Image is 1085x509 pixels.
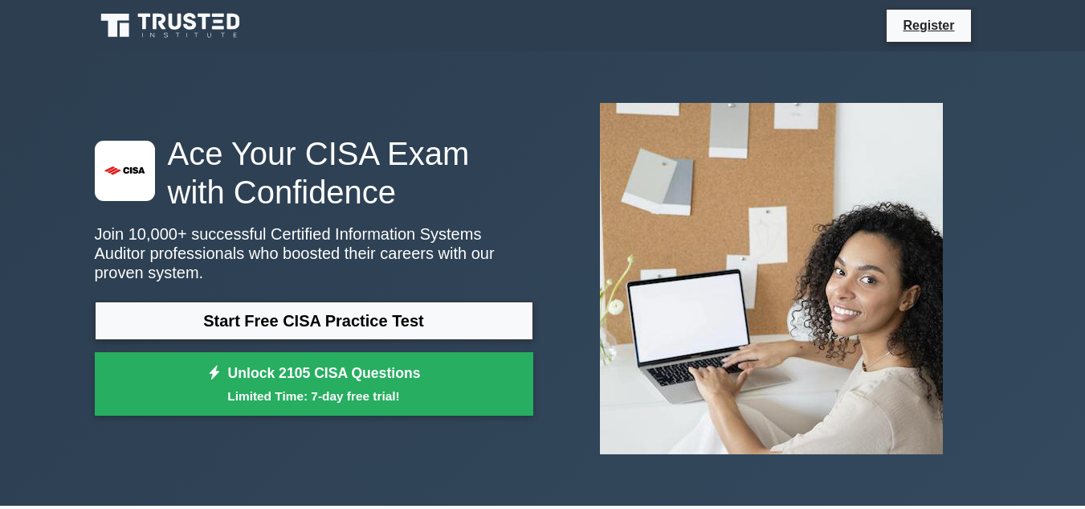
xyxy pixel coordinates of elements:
[95,224,533,282] p: Join 10,000+ successful Certified Information Systems Auditor professionals who boosted their car...
[115,387,513,405] small: Limited Time: 7-day free trial!
[893,15,964,35] a: Register
[95,302,533,340] a: Start Free CISA Practice Test
[95,352,533,417] a: Unlock 2105 CISA QuestionsLimited Time: 7-day free trial!
[95,134,533,211] h1: Ace Your CISA Exam with Confidence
